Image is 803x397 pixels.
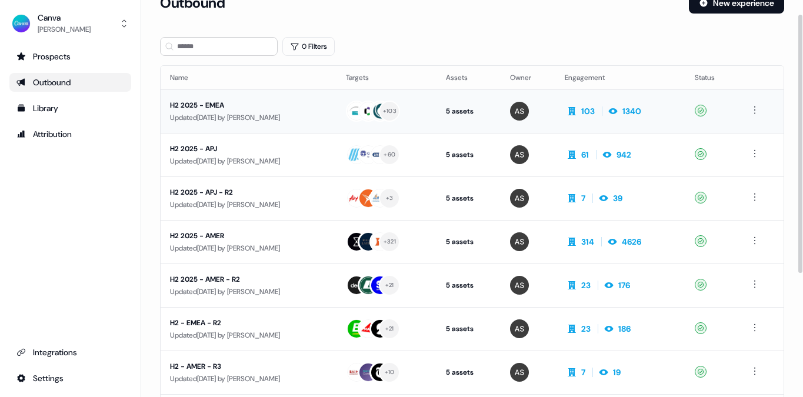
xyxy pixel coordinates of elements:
div: Canva [38,12,91,24]
div: H2 2025 - APJ - R2 [170,186,327,198]
div: 5 assets [446,192,491,204]
div: H2 - AMER - R3 [170,361,327,372]
a: Go to outbound experience [9,73,131,92]
button: 0 Filters [282,37,335,56]
div: 5 assets [446,149,491,161]
th: Targets [336,66,436,89]
div: 5 assets [446,323,491,335]
div: Library [16,102,124,114]
div: Updated [DATE] by [PERSON_NAME] [170,242,327,254]
div: + 321 [384,236,396,247]
th: Assets [437,66,501,89]
div: + 10 [385,367,395,378]
div: 314 [581,236,594,248]
a: Go to templates [9,99,131,118]
a: Go to integrations [9,369,131,388]
div: H2 2025 - AMER [170,230,327,242]
div: Updated [DATE] by [PERSON_NAME] [170,373,327,385]
a: Go to prospects [9,47,131,66]
th: Owner [501,66,555,89]
div: 39 [613,192,622,204]
div: 7 [581,192,585,204]
img: Anna [510,102,529,121]
div: + 103 [383,106,396,116]
div: 176 [618,279,630,291]
a: Go to attribution [9,125,131,144]
button: Canva[PERSON_NAME] [9,9,131,38]
div: + 3 [386,193,394,203]
div: 5 assets [446,279,491,291]
div: H2 2025 - AMER - R2 [170,273,327,285]
div: Updated [DATE] by [PERSON_NAME] [170,112,327,124]
div: Updated [DATE] by [PERSON_NAME] [170,199,327,211]
div: 103 [581,105,595,117]
div: Integrations [16,346,124,358]
div: + 21 [385,280,394,291]
div: 19 [613,366,621,378]
div: Attribution [16,128,124,140]
div: Updated [DATE] by [PERSON_NAME] [170,155,327,167]
div: H2 2025 - EMEA [170,99,327,111]
div: 5 assets [446,366,491,378]
div: Updated [DATE] by [PERSON_NAME] [170,329,327,341]
div: Prospects [16,51,124,62]
div: 942 [617,149,631,161]
img: Anna [510,319,529,338]
img: Anna [510,363,529,382]
div: + 21 [385,323,394,334]
div: 5 assets [446,105,491,117]
a: Go to integrations [9,343,131,362]
img: Anna [510,276,529,295]
div: 61 [581,149,589,161]
div: + 60 [384,149,395,160]
div: Updated [DATE] by [PERSON_NAME] [170,286,327,298]
img: Anna [510,145,529,164]
th: Name [161,66,336,89]
th: Engagement [555,66,685,89]
div: H2 - EMEA - R2 [170,317,327,329]
div: 1340 [622,105,641,117]
div: [PERSON_NAME] [38,24,91,35]
div: 4626 [622,236,641,248]
div: Settings [16,372,124,384]
img: Anna [510,189,529,208]
div: H2 2025 - APJ [170,143,327,155]
div: 23 [581,279,591,291]
div: 186 [618,323,631,335]
div: 23 [581,323,591,335]
th: Status [685,66,738,89]
div: Outbound [16,76,124,88]
div: 5 assets [446,236,491,248]
img: Anna [510,232,529,251]
div: 7 [581,366,585,378]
